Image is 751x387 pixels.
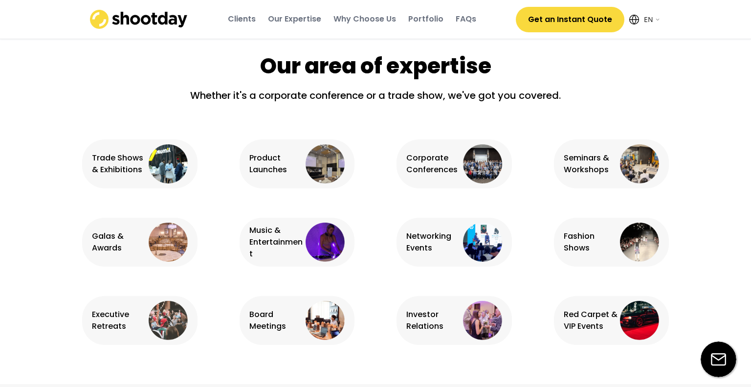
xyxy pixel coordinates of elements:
img: investor%20relations%403x.webp [463,301,502,340]
img: product%20launches%403x.webp [306,144,345,183]
div: Clients [228,14,256,24]
img: networking%20event%402x.png [463,223,502,262]
img: corporate%20conference%403x.webp [463,144,502,183]
div: Product Launches [249,152,304,176]
img: email-icon%20%281%29.svg [701,341,736,377]
div: Music & Entertainment [249,225,304,260]
img: shootday_logo.png [90,10,188,29]
button: Get an Instant Quote [516,7,624,32]
img: prewedding-circle%403x.webp [149,301,188,340]
div: FAQs [456,14,476,24]
div: Board Meetings [249,309,304,332]
img: board%20meeting%403x.webp [306,301,345,340]
div: Galas & Awards [92,230,146,254]
img: gala%20event%403x.webp [149,223,188,262]
div: Corporate Conferences [406,152,461,176]
div: Why Choose Us [333,14,396,24]
div: Red Carpet & VIP Events [564,309,618,332]
div: Trade Shows & Exhibitions [92,152,146,176]
div: Networking Events [406,230,461,254]
img: VIP%20event%403x.webp [620,301,659,340]
img: seminars%403x.webp [620,144,659,183]
div: Our area of expertise [260,51,491,81]
div: Whether it's a corporate conference or a trade show, we've got you covered. [180,88,571,110]
div: Seminars & Workshops [564,152,618,176]
div: Investor Relations [406,309,461,332]
img: Icon%20feather-globe%20%281%29.svg [629,15,639,24]
div: Our Expertise [268,14,321,24]
div: Portfolio [408,14,443,24]
img: fashion%20event%403x.webp [620,223,659,262]
div: Fashion Shows [564,230,618,254]
img: entertainment%403x.webp [306,223,345,262]
img: exhibition%402x.png [149,144,188,183]
div: Executive Retreats [92,309,146,332]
